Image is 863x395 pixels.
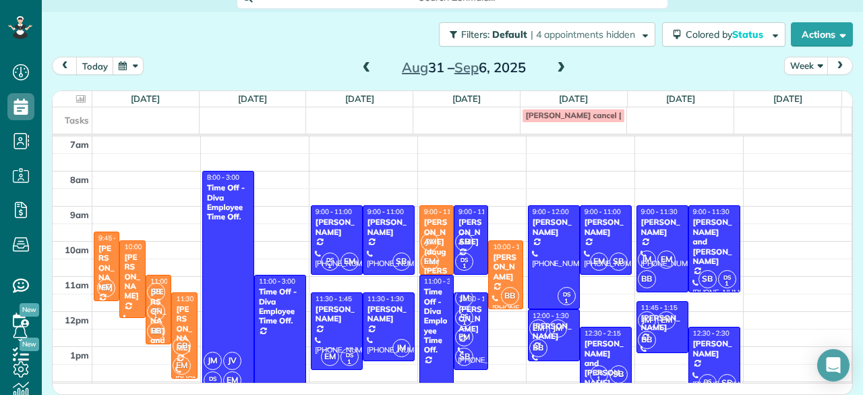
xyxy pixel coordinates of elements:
[345,93,374,104] a: [DATE]
[439,22,655,47] button: Filters: Default | 4 appointments hidden
[456,260,473,273] small: 1
[693,329,730,338] span: 12:30 - 2:30
[817,349,850,381] div: Open Intercom Messenger
[392,253,411,271] span: SB
[173,357,191,375] span: EM
[638,251,656,269] span: JM
[423,287,450,355] div: Time Off - Diva Employee Time Off.
[693,207,730,216] span: 9:00 - 11:30
[641,207,678,216] span: 9:00 - 11:30
[98,244,115,292] div: [PERSON_NAME]
[316,294,352,303] span: 11:30 - 1:45
[367,207,404,216] span: 9:00 - 11:00
[452,93,481,104] a: [DATE]
[458,217,484,246] div: [PERSON_NAME]
[719,278,736,290] small: 1
[123,253,141,301] div: [PERSON_NAME]
[424,207,460,216] span: 9:00 - 11:00
[258,287,302,326] div: Time Off - Diva Employee Time Off.
[460,256,468,263] span: DS
[204,379,221,392] small: 1
[584,217,628,237] div: [PERSON_NAME]
[223,371,241,390] span: EM
[584,339,628,388] div: [PERSON_NAME] and [PERSON_NAME]
[173,337,191,355] span: SB
[176,294,212,303] span: 11:30 - 2:00
[20,303,39,317] span: New
[492,253,518,282] div: [PERSON_NAME]
[223,352,241,370] span: JV
[70,174,89,185] span: 8am
[558,295,575,308] small: 1
[662,22,785,47] button: Colored byStatus
[367,294,404,303] span: 11:30 - 1:30
[638,331,656,349] span: BB
[549,319,567,338] span: JM
[65,280,89,290] span: 11am
[455,289,473,307] span: JM
[421,233,439,251] span: JV
[773,93,802,104] a: [DATE]
[380,60,548,75] h2: 31 – 6, 2025
[52,57,78,75] button: prev
[493,242,533,251] span: 10:00 - 12:00
[316,207,352,216] span: 9:00 - 11:00
[699,381,716,394] small: 1
[529,339,547,357] span: BB
[152,306,160,313] span: DS
[341,356,358,369] small: 1
[65,244,89,255] span: 10am
[454,59,479,76] span: Sep
[458,207,495,216] span: 9:00 - 11:00
[559,93,588,104] a: [DATE]
[492,28,528,41] span: Default
[424,277,460,286] span: 11:00 - 3:00
[461,28,489,41] span: Filters:
[238,93,267,104] a: [DATE]
[532,217,576,237] div: [PERSON_NAME]
[209,375,216,382] span: DS
[791,22,853,47] button: Actions
[609,365,628,384] span: SB
[704,377,711,385] span: DS
[70,209,89,220] span: 9am
[784,57,829,75] button: Week
[70,139,89,150] span: 7am
[531,28,635,41] span: | 4 appointments hidden
[692,217,736,266] div: [PERSON_NAME] and [PERSON_NAME]
[692,339,736,359] div: [PERSON_NAME]
[346,351,353,359] span: DS
[666,93,695,104] a: [DATE]
[460,312,468,319] span: DS
[533,311,569,320] span: 12:00 - 1:30
[392,339,411,357] span: JM
[147,283,165,301] span: SB
[98,234,135,242] span: 9:45 - 11:45
[423,217,450,353] div: [PERSON_NAME] (daughter [PERSON_NAME] [PERSON_NAME]) [PERSON_NAME]
[124,242,165,251] span: 10:00 - 12:15
[563,290,570,298] span: DS
[367,217,411,237] div: [PERSON_NAME]
[206,183,250,222] div: Time Off - Diva Employee Time Off.
[456,317,473,330] small: 1
[529,319,547,338] span: EM
[732,28,765,41] span: Status
[638,270,656,288] span: BB
[585,329,621,338] span: 12:30 - 2:15
[326,256,334,263] span: DS
[315,305,359,324] div: [PERSON_NAME]
[322,260,338,273] small: 1
[421,253,439,271] span: EM
[150,277,187,286] span: 11:00 - 1:00
[526,110,645,120] span: [PERSON_NAME] cancel [DATE]
[609,253,628,271] span: SB
[455,348,473,366] span: SB
[175,305,193,353] div: [PERSON_NAME]
[698,270,717,288] span: SB
[686,28,768,41] span: Colored by
[131,93,160,104] a: [DATE]
[315,217,359,237] div: [PERSON_NAME]
[718,374,736,392] span: SB
[590,253,608,271] span: EM
[595,369,603,376] span: DS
